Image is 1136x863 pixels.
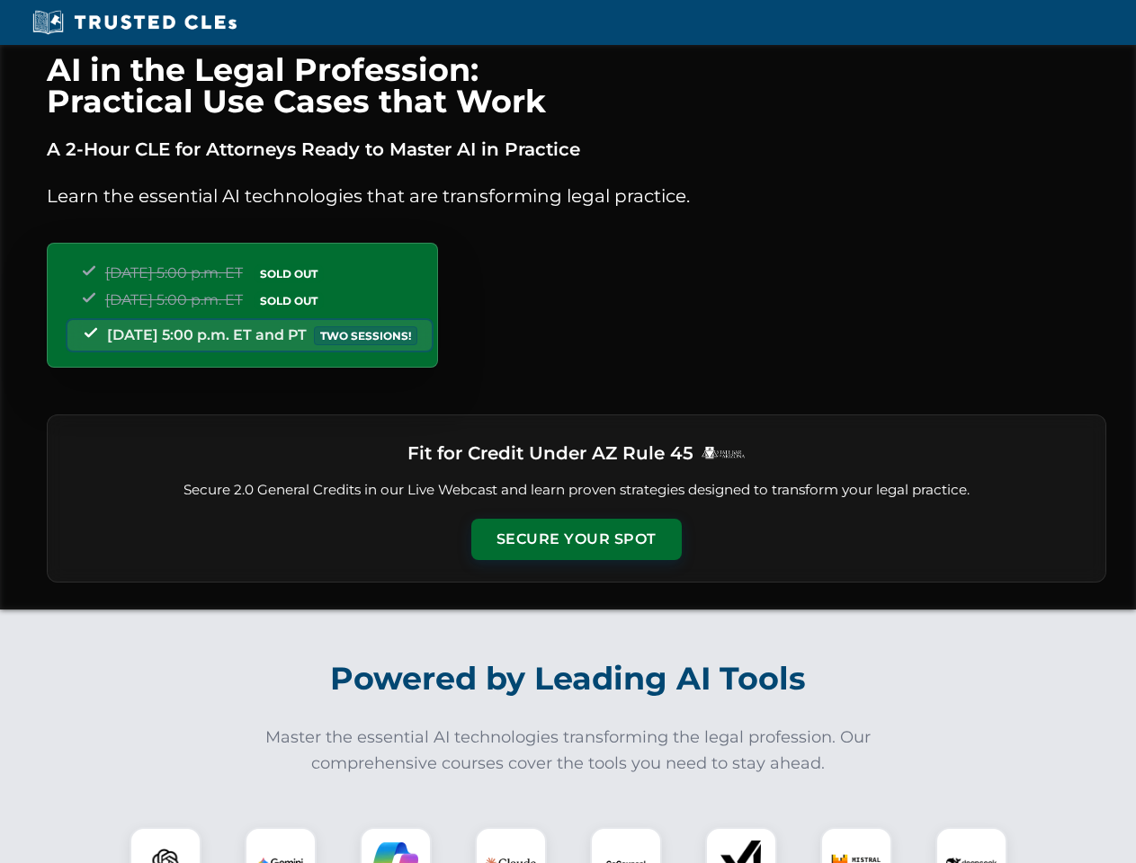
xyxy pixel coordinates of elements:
[254,291,324,310] span: SOLD OUT
[27,9,242,36] img: Trusted CLEs
[701,446,746,459] img: Logo
[254,264,324,283] span: SOLD OUT
[471,519,682,560] button: Secure Your Spot
[105,291,243,308] span: [DATE] 5:00 p.m. ET
[47,54,1106,117] h1: AI in the Legal Profession: Practical Use Cases that Work
[47,182,1106,210] p: Learn the essential AI technologies that are transforming legal practice.
[47,135,1106,164] p: A 2-Hour CLE for Attorneys Ready to Master AI in Practice
[407,437,693,469] h3: Fit for Credit Under AZ Rule 45
[70,647,1067,710] h2: Powered by Leading AI Tools
[254,725,883,777] p: Master the essential AI technologies transforming the legal profession. Our comprehensive courses...
[105,264,243,281] span: [DATE] 5:00 p.m. ET
[69,480,1084,501] p: Secure 2.0 General Credits in our Live Webcast and learn proven strategies designed to transform ...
